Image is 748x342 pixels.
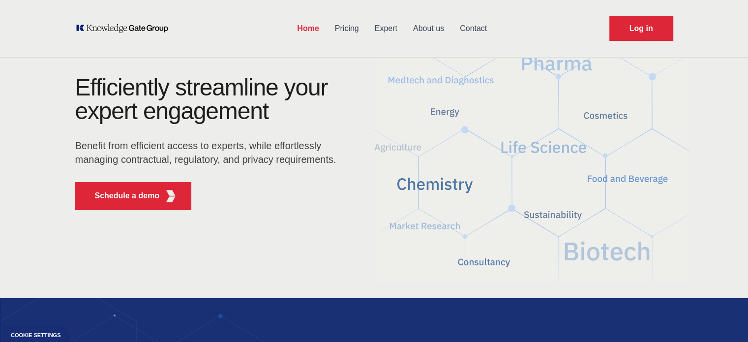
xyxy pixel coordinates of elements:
[75,139,343,166] p: Benefit from efficient access to experts, while effortlessly managing contractual, regulatory, an...
[367,16,405,41] a: Expert
[699,295,748,342] iframe: Chat Widget
[327,16,367,41] a: Pricing
[11,333,60,338] div: Cookie settings
[405,16,452,41] a: About us
[609,16,673,41] a: Request Demo
[164,190,177,202] img: KGG Fifth Element RED
[95,190,160,202] p: Schedule a demo
[75,182,192,210] button: Schedule a demoKGG Fifth Element RED
[75,74,328,124] h1: Efficiently streamline your expert engagement
[699,295,748,342] div: Widget de chat
[452,16,495,41] a: Contact
[75,24,175,33] a: KOL Knowledge Platform: Talk to Key External Experts (KEE)
[289,16,327,41] a: Home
